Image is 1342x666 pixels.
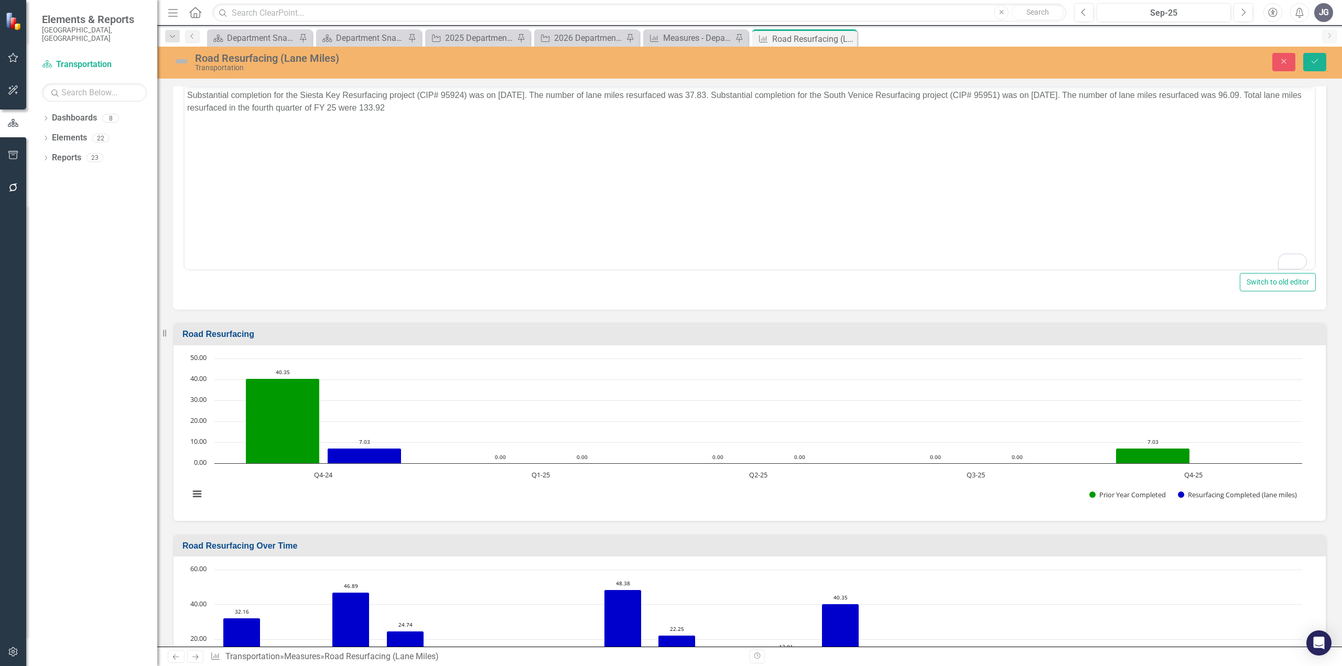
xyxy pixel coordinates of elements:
text: 12.01 [779,643,793,650]
button: View chart menu, Chart [190,487,204,501]
div: Sep-25 [1100,7,1227,19]
text: 7.03 [1148,438,1159,445]
text: 0.00 [194,457,207,467]
text: 0.00 [794,453,805,461]
button: Sep-25 [1097,3,1231,22]
a: Department Snapshot [210,31,296,45]
text: 20.00 [190,634,207,643]
g: Prior Year Completed, bar series 1 of 2 with 5 bars. [246,378,1190,463]
h3: Road Resurfacing [182,330,1321,339]
text: 40.35 [834,594,848,601]
text: 50.00 [190,353,207,362]
a: Elements [52,132,87,144]
text: 46.89 [344,582,358,589]
button: Switch to old editor [1240,273,1316,291]
text: 40.00 [190,599,207,608]
text: 40.00 [190,374,207,383]
input: Search ClearPoint... [212,4,1066,22]
text: Q1-25 [532,470,550,479]
text: 32.16 [235,608,249,615]
button: Search [1011,5,1064,20]
text: 0.00 [930,453,941,461]
a: 2025 Department Actions - Monthly Updates ([PERSON_NAME]) [428,31,514,45]
a: Transportation [42,59,147,71]
div: 8 [102,114,119,123]
div: Open Intercom Messenger [1306,630,1332,656]
path: Q4-24, 40.35. Prior Year Completed. [246,378,320,463]
text: 40.35 [276,368,290,376]
a: Measures - Department and Divisions [646,31,732,45]
text: Q4-24 [314,470,333,479]
div: Transportation [195,64,827,72]
img: ClearPoint Strategy [5,12,24,30]
div: Road Resurfacing (Lane Miles) [195,52,827,64]
a: Transportation [225,651,280,661]
text: 0.00 [577,453,588,461]
a: 2026 Department Actions - Monthly Updates ([PERSON_NAME]) [537,31,623,45]
text: Q3-25 [967,470,985,479]
div: 2025 Department Actions - Monthly Updates ([PERSON_NAME]) [445,31,514,45]
button: Show Prior Year Completed [1089,490,1166,499]
div: 2026 Department Actions - Monthly Updates ([PERSON_NAME]) [554,31,623,45]
input: Search Below... [42,83,147,102]
span: Search [1026,8,1049,16]
div: 23 [86,154,103,162]
small: [GEOGRAPHIC_DATA], [GEOGRAPHIC_DATA] [42,26,147,43]
a: Dashboards [52,112,97,124]
text: 30.00 [190,395,207,404]
text: 24.74 [398,621,413,628]
div: Road Resurfacing (Lane Miles) [772,32,854,46]
text: 10.00 [190,436,207,446]
text: 7.03 [359,438,370,445]
div: 22 [92,134,109,143]
path: Q4-25, 7.03. Prior Year Completed. [1116,448,1190,463]
div: Department Snapshot [336,31,405,45]
text: 48.38 [616,580,630,587]
text: 0.00 [495,453,506,461]
button: JG [1314,3,1333,22]
img: Not Defined [173,53,190,70]
text: 0.00 [712,453,723,461]
h3: Road Resurfacing Over Time [182,541,1321,551]
text: Q2-25 [749,470,767,479]
iframe: Rich Text Area [185,86,1315,269]
svg: Interactive chart [184,353,1307,510]
a: Measures [284,651,320,661]
div: » » [210,651,742,663]
div: Road Resurfacing (Lane Miles) [324,651,439,661]
text: 20.00 [190,416,207,425]
path: Q4-24, 7.03. Resurfacing Completed (lane miles). [328,448,402,463]
span: Elements & Reports [42,13,147,26]
div: Chart. Highcharts interactive chart. [184,353,1315,510]
text: Q4-25 [1184,470,1203,479]
a: Reports [52,152,81,164]
div: Measures - Department and Divisions [663,31,732,45]
div: Department Snapshot [227,31,296,45]
text: 0.00 [1012,453,1023,461]
text: 60.00 [190,564,207,573]
text: 22.25 [670,625,684,632]
a: Department Snapshot [319,31,405,45]
button: Show Resurfacing Completed (lane miles) [1178,490,1298,499]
